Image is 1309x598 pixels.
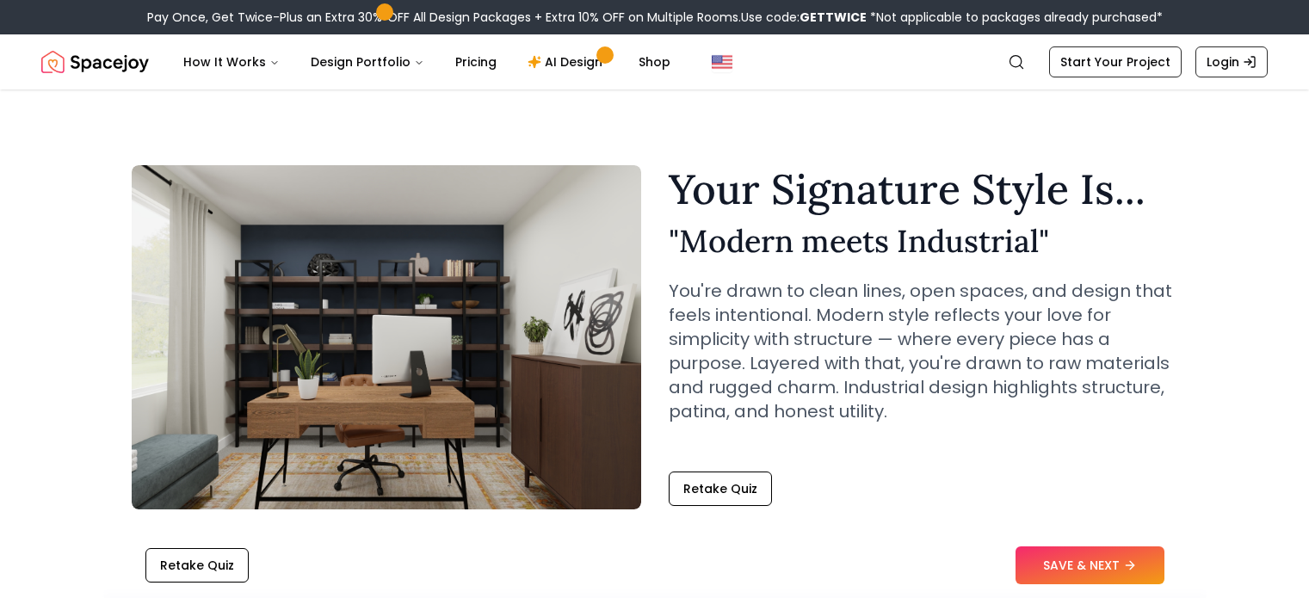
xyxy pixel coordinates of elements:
[41,45,149,79] img: Spacejoy Logo
[170,45,684,79] nav: Main
[800,9,867,26] b: GETTWICE
[147,9,1163,26] div: Pay Once, Get Twice-Plus an Extra 30% OFF All Design Packages + Extra 10% OFF on Multiple Rooms.
[145,548,249,583] button: Retake Quiz
[1049,46,1182,77] a: Start Your Project
[867,9,1163,26] span: *Not applicable to packages already purchased*
[297,45,438,79] button: Design Portfolio
[441,45,510,79] a: Pricing
[741,9,867,26] span: Use code:
[41,45,149,79] a: Spacejoy
[712,52,732,72] img: United States
[1016,546,1164,584] button: SAVE & NEXT
[132,165,641,509] img: Modern meets Industrial Style Example
[669,224,1178,258] h2: " Modern meets Industrial "
[669,279,1178,423] p: You're drawn to clean lines, open spaces, and design that feels intentional. Modern style reflect...
[669,472,772,506] button: Retake Quiz
[1195,46,1268,77] a: Login
[514,45,621,79] a: AI Design
[625,45,684,79] a: Shop
[669,169,1178,210] h1: Your Signature Style Is...
[41,34,1268,89] nav: Global
[170,45,293,79] button: How It Works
